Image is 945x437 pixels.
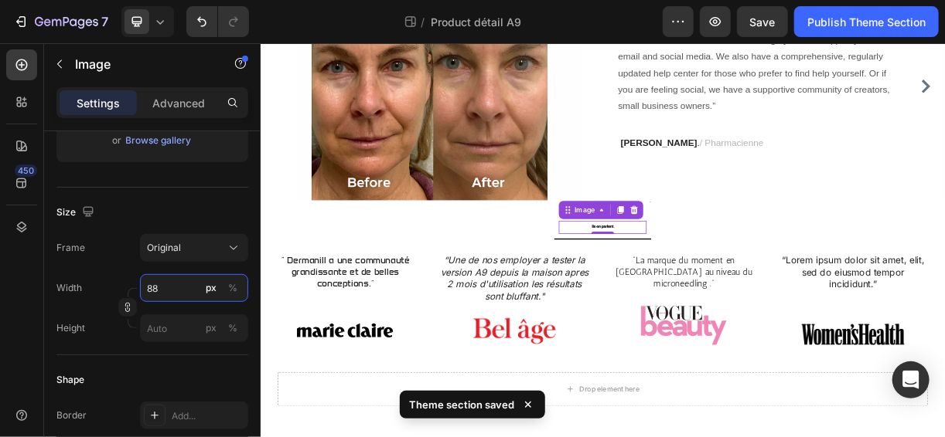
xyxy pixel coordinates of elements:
span: Product détail A9 [432,14,522,30]
img: gempages_584386638797341272-e9f33b3b-cca7-4514-b128-e9bbe9e21422.png [430,241,498,259]
iframe: Design area [261,43,945,437]
img: gempages_584386638797341272-7f40a532-aca6-4d01-a31d-77810bd07df0.svg [49,371,180,409]
p: Theme section saved [409,397,514,412]
label: Frame [56,241,85,255]
span: Original [147,241,181,255]
p: / Pharmacienne [485,124,868,147]
button: Browse gallery [125,133,193,148]
button: px [223,279,242,297]
span: Save [750,15,776,29]
div: px [206,281,217,295]
div: Publish Theme Section [807,14,926,30]
div: Shape [56,373,84,387]
div: px [206,321,217,335]
input: px% [140,314,248,342]
span: / [421,14,425,30]
label: Height [56,321,85,335]
button: Save [737,6,788,37]
strong: [PERSON_NAME] [488,128,592,141]
button: px [223,319,242,337]
span: . [488,128,595,141]
button: % [202,279,220,297]
div: Undo/Redo [186,6,249,37]
div: % [228,321,237,335]
div: Browse gallery [126,134,192,147]
img: gempages_584386638797341272-6a9f31a5-03d2-4577-9750-158fd7b9ec50.png [286,371,402,408]
div: Image [423,219,456,233]
div: % [228,281,237,295]
span: or [113,131,122,150]
div: Add... [172,409,244,423]
p: Image [75,55,206,73]
p: Advanced [152,95,205,111]
p: 7 [101,12,108,31]
p: “Lorem ipsum dolor sit amet, elit, sed do eiusmod tempor incididunt.” [702,286,906,334]
button: 7 [6,6,115,37]
p: " Dermanill a une communauté grandissante et de belles conceptions." [13,286,217,334]
div: 450 [15,164,37,177]
p: “La marque du moment en [GEOGRAPHIC_DATA] au niveau du microneedling .” [472,286,676,334]
div: Open Intercom Messenger [892,361,930,398]
div: Size [56,202,97,223]
img: gempages_584386638797341272-12daae0d-2822-4fbc-a984-3b6a247f6a77.png [516,356,632,409]
button: Publish Theme Section [794,6,939,37]
div: Border [56,408,87,422]
button: Carousel Next Arrow [889,46,914,71]
button: Original [140,234,248,262]
img: gempages_584386638797341272-89c02ed7-3c74-4683-9e1b-fe34cfc23688.png [734,381,873,409]
label: Width [56,281,82,295]
p: Settings [77,95,120,111]
input: px% [140,274,248,302]
button: % [202,319,220,337]
i: “Une de nos employer a tester la version A9 depuis la maison apres 2 mois d'utilisation les résul... [244,286,445,350]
